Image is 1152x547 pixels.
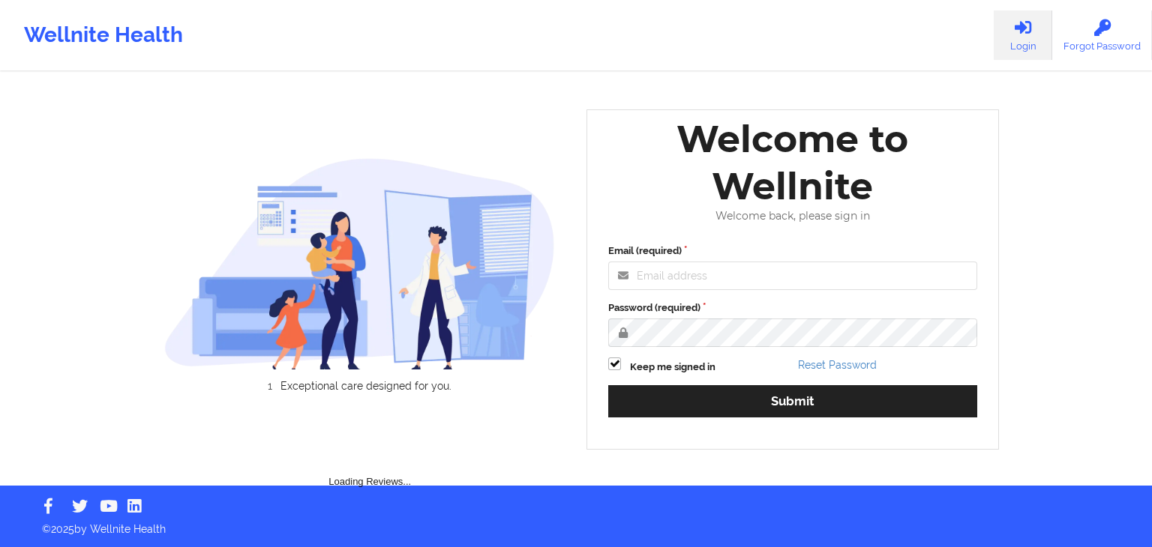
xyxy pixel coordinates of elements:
[1052,10,1152,60] a: Forgot Password
[164,157,556,369] img: wellnite-auth-hero_200.c722682e.png
[608,262,977,290] input: Email address
[994,10,1052,60] a: Login
[598,115,988,210] div: Welcome to Wellnite
[608,244,977,259] label: Email (required)
[630,360,715,375] label: Keep me signed in
[608,385,977,417] button: Submit
[177,380,555,392] li: Exceptional care designed for you.
[164,417,577,489] div: Loading Reviews...
[31,511,1120,537] p: © 2025 by Wellnite Health
[608,300,977,315] label: Password (required)
[798,359,877,371] a: Reset Password
[598,210,988,223] div: Welcome back, please sign in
